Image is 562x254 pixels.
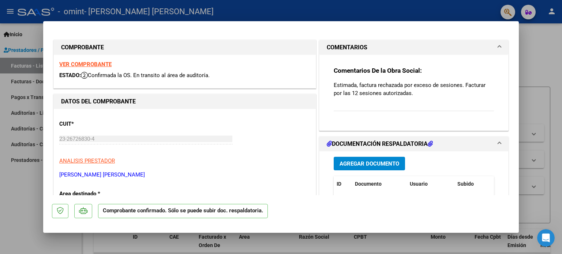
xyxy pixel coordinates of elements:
datatable-header-cell: Usuario [407,176,454,192]
span: ID [337,181,341,187]
p: CUIT [59,120,135,128]
mat-expansion-panel-header: COMENTARIOS [319,40,508,55]
p: Comprobante confirmado. Sólo se puede subir doc. respaldatoria. [98,204,268,218]
p: Estimada, factura rechazada por exceso de sesiones. Facturar por las 12 sesiones autorizadas. [334,81,494,97]
span: Subido [457,181,474,187]
datatable-header-cell: Documento [352,176,407,192]
button: Agregar Documento [334,157,405,170]
p: Area destinado * [59,190,135,198]
span: Usuario [410,181,428,187]
datatable-header-cell: Subido [454,176,491,192]
datatable-header-cell: ID [334,176,352,192]
h1: COMENTARIOS [327,43,367,52]
span: Documento [355,181,382,187]
datatable-header-cell: Acción [491,176,528,192]
strong: COMPROBANTE [61,44,104,51]
mat-expansion-panel-header: DOCUMENTACIÓN RESPALDATORIA [319,137,508,151]
div: COMENTARIOS [319,55,508,130]
strong: Comentarios De la Obra Social: [334,67,422,74]
span: Agregar Documento [340,160,399,167]
a: VER COMPROBANTE [59,61,112,68]
iframe: Intercom live chat [537,229,555,247]
h1: DOCUMENTACIÓN RESPALDATORIA [327,140,433,148]
strong: DATOS DEL COMPROBANTE [61,98,136,105]
span: ANALISIS PRESTADOR [59,158,115,164]
p: [PERSON_NAME] [PERSON_NAME] [59,171,310,179]
span: Confirmada la OS. En transito al área de auditoría. [81,72,210,79]
span: ESTADO: [59,72,81,79]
